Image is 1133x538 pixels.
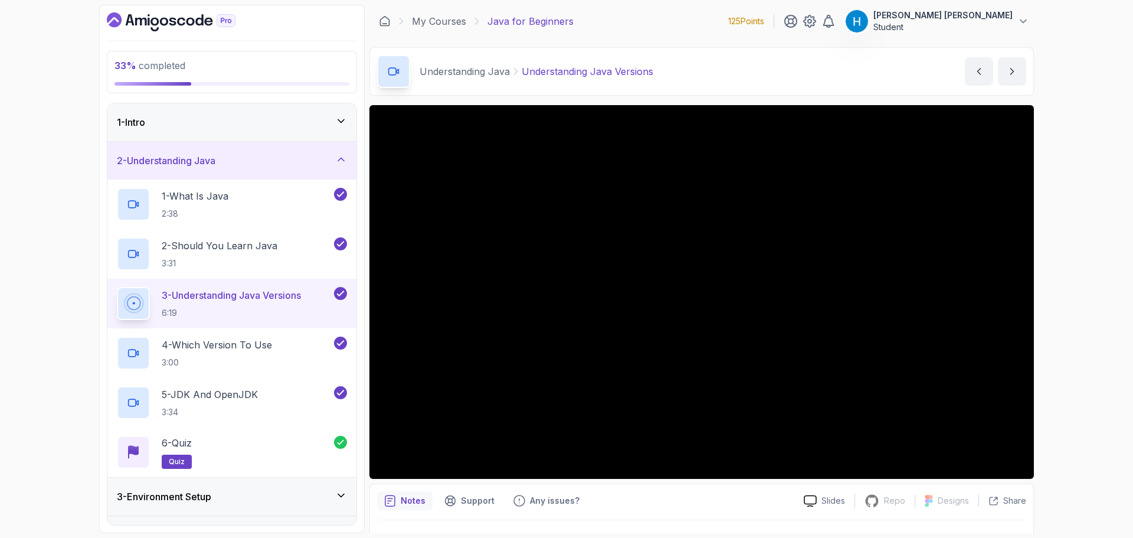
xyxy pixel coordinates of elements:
button: 5-JDK And OpenJDK3:34 [117,386,347,419]
p: 1 - What Is Java [162,189,228,203]
span: 33 % [114,60,136,71]
button: 1-What Is Java2:38 [117,188,347,221]
button: notes button [377,491,433,510]
button: 3-Environment Setup [107,478,356,516]
button: Feedback button [506,491,587,510]
p: Java for Beginners [487,14,574,28]
p: Repo [884,495,905,507]
span: quiz [169,457,185,467]
button: user profile image[PERSON_NAME] [PERSON_NAME]Student [845,9,1029,33]
p: Understanding Java Versions [522,64,653,79]
p: Any issues? [530,495,579,507]
iframe: chat widget [1083,491,1121,526]
span: completed [114,60,185,71]
p: 6:19 [162,307,301,319]
p: 3 - Understanding Java Versions [162,288,301,302]
p: Share [1003,495,1026,507]
p: Designs [938,495,969,507]
h3: 2 - Understanding Java [117,154,215,168]
iframe: chat widget [909,277,1121,485]
img: user profile image [846,10,868,32]
button: 1-Intro [107,103,356,141]
p: 4 - Which Version To Use [162,338,272,352]
p: 6 - Quiz [162,436,192,450]
a: Slides [794,495,854,507]
button: 2-Should You Learn Java3:31 [117,237,347,270]
p: 3:31 [162,257,277,269]
button: 2-Understanding Java [107,142,356,180]
button: previous content [965,57,993,86]
p: Notes [401,495,425,507]
p: 5 - JDK And OpenJDK [162,387,258,402]
p: Student [873,21,1013,33]
iframe: 3 - Understanding Java Versions [369,105,1034,479]
p: 3:00 [162,357,272,369]
p: Support [461,495,495,507]
a: Dashboard [379,15,391,27]
button: next content [998,57,1026,86]
p: 125 Points [728,15,764,27]
h3: 3 - Environment Setup [117,490,211,504]
a: Dashboard [107,12,263,31]
button: Share [978,495,1026,507]
p: 3:34 [162,406,258,418]
h3: 1 - Intro [117,115,145,129]
p: Slides [821,495,845,507]
button: 4-Which Version To Use3:00 [117,337,347,370]
p: 2 - Should You Learn Java [162,239,277,253]
a: My Courses [412,14,466,28]
p: 2:38 [162,208,228,220]
button: 3-Understanding Java Versions6:19 [117,287,347,320]
button: 6-Quizquiz [117,436,347,469]
p: [PERSON_NAME] [PERSON_NAME] [873,9,1013,21]
p: Understanding Java [420,64,510,79]
button: Support button [437,491,502,510]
